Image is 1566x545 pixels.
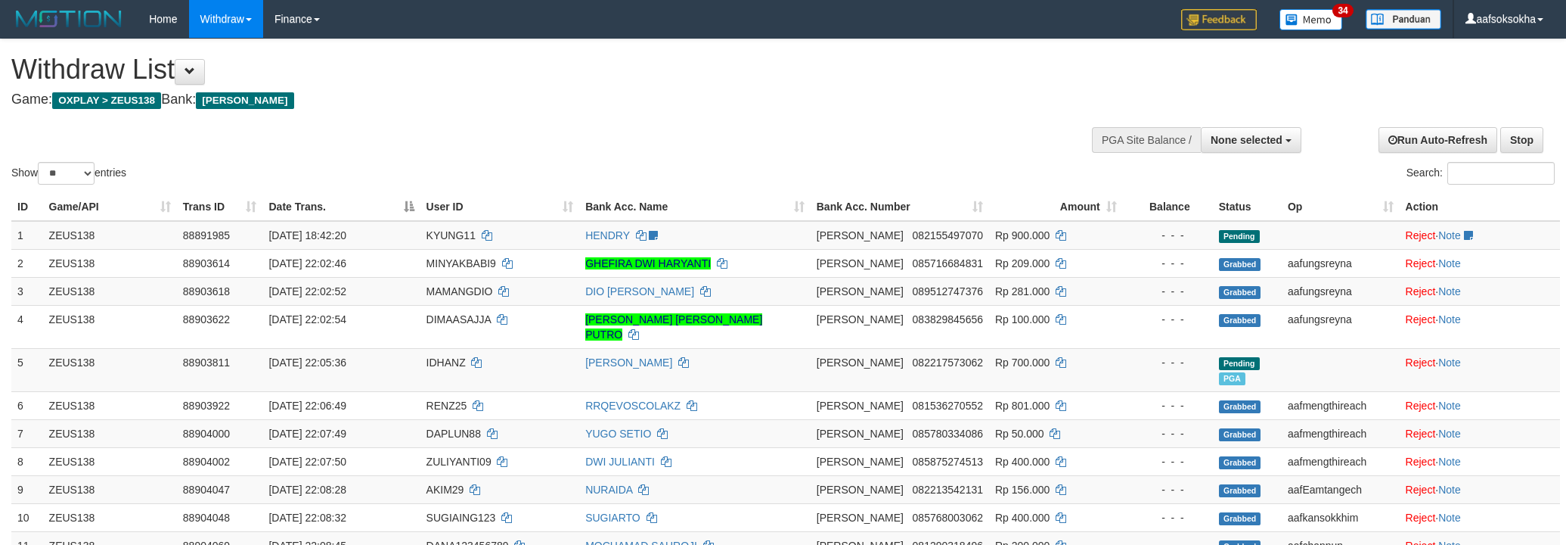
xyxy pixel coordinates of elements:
[43,277,177,305] td: ZEUS138
[817,512,904,524] span: [PERSON_NAME]
[989,193,1123,221] th: Amount: activate to sort column ascending
[817,313,904,325] span: [PERSON_NAME]
[913,313,983,325] span: Copy 083829845656 to clipboard
[1219,484,1261,497] span: Grabbed
[183,512,230,524] span: 88904048
[183,313,230,325] span: 88903622
[1282,475,1400,503] td: aafEamtangech
[913,229,983,241] span: Copy 082155497070 to clipboard
[1282,419,1400,447] td: aafmengthireach
[1219,428,1261,441] span: Grabbed
[43,249,177,277] td: ZEUS138
[1219,372,1245,385] span: Marked by aafchomsokheang
[268,229,346,241] span: [DATE] 18:42:20
[1129,284,1207,299] div: - - -
[1211,134,1282,146] span: None selected
[1400,193,1560,221] th: Action
[43,447,177,475] td: ZEUS138
[1400,305,1560,348] td: ·
[913,400,983,412] span: Copy 081536270552 to clipboard
[426,400,467,412] span: RENZ25
[11,391,43,419] td: 6
[1438,456,1461,468] a: Note
[1219,230,1260,243] span: Pending
[43,305,177,348] td: ZEUS138
[1400,221,1560,250] td: ·
[1332,4,1353,17] span: 34
[1438,428,1461,440] a: Note
[268,484,346,496] span: [DATE] 22:08:28
[38,162,95,185] select: Showentries
[1181,9,1257,30] img: Feedback.jpg
[1406,229,1436,241] a: Reject
[1219,286,1261,299] span: Grabbed
[1438,313,1461,325] a: Note
[1400,277,1560,305] td: ·
[811,193,989,221] th: Bank Acc. Number: activate to sort column ascending
[1129,426,1207,441] div: - - -
[585,285,694,297] a: DIO [PERSON_NAME]
[11,503,43,531] td: 10
[1406,313,1436,325] a: Reject
[426,428,481,440] span: DAPLUN88
[1400,419,1560,447] td: ·
[43,221,177,250] td: ZEUS138
[913,428,983,440] span: Copy 085780334086 to clipboard
[268,428,346,440] span: [DATE] 22:07:49
[1438,400,1461,412] a: Note
[52,92,161,109] span: OXPLAY > ZEUS138
[1219,400,1261,413] span: Grabbed
[1279,9,1343,30] img: Button%20Memo.svg
[268,456,346,468] span: [DATE] 22:07:50
[1129,355,1207,370] div: - - -
[995,313,1050,325] span: Rp 100.000
[268,313,346,325] span: [DATE] 22:02:54
[11,305,43,348] td: 4
[1406,428,1436,440] a: Reject
[1406,484,1436,496] a: Reject
[1438,257,1461,269] a: Note
[183,484,230,496] span: 88904047
[585,400,681,412] a: RRQEVOSCOLAKZ
[183,229,230,241] span: 88891985
[1213,193,1282,221] th: Status
[1438,484,1461,496] a: Note
[1282,503,1400,531] td: aafkansokkhim
[585,484,632,496] a: NURAIDA
[1219,258,1261,271] span: Grabbed
[11,475,43,503] td: 9
[817,229,904,241] span: [PERSON_NAME]
[1219,314,1261,327] span: Grabbed
[995,229,1050,241] span: Rp 900.000
[1400,447,1560,475] td: ·
[11,92,1029,107] h4: Game: Bank:
[1282,249,1400,277] td: aafungsreyna
[1129,482,1207,497] div: - - -
[579,193,811,221] th: Bank Acc. Name: activate to sort column ascending
[995,400,1050,412] span: Rp 801.000
[1400,391,1560,419] td: ·
[426,285,493,297] span: MAMANGDIO
[1406,400,1436,412] a: Reject
[913,257,983,269] span: Copy 085716684831 to clipboard
[1500,127,1543,153] a: Stop
[11,348,43,391] td: 5
[426,313,492,325] span: DIMAASAJJA
[1406,162,1555,185] label: Search:
[183,357,230,369] span: 88903811
[1219,512,1261,525] span: Grabbed
[1282,193,1400,221] th: Op: activate to sort column ascending
[1400,503,1560,531] td: ·
[426,512,496,524] span: SUGIAING123
[1438,229,1461,241] a: Note
[426,456,492,468] span: ZULIYANTI09
[43,391,177,419] td: ZEUS138
[183,257,230,269] span: 88903614
[1438,285,1461,297] a: Note
[585,229,630,241] a: HENDRY
[1406,257,1436,269] a: Reject
[177,193,263,221] th: Trans ID: activate to sort column ascending
[262,193,420,221] th: Date Trans.: activate to sort column descending
[183,456,230,468] span: 88904002
[913,512,983,524] span: Copy 085768003062 to clipboard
